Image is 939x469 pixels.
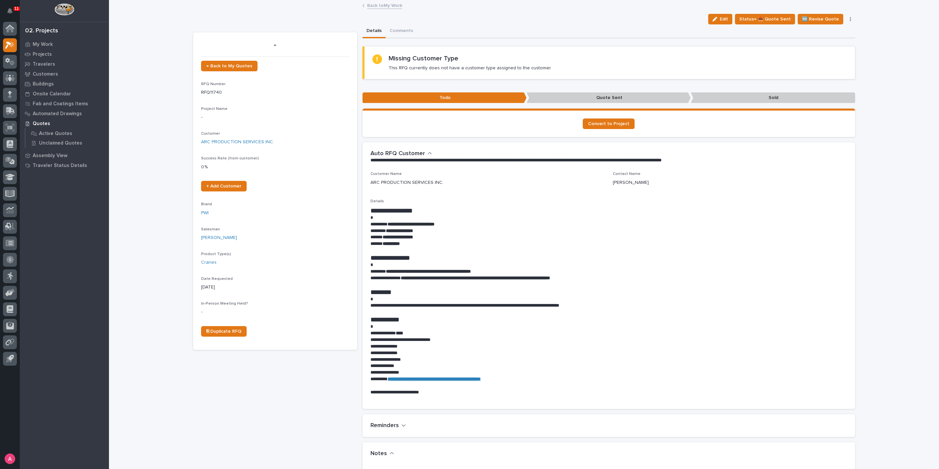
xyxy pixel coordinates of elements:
[370,150,425,157] h2: Auto RFQ Customer
[3,4,17,18] button: Notifications
[201,277,233,281] span: Date Requested
[370,179,443,186] p: ARC PRODUCTION SERVICES INC.
[25,138,109,148] a: Unclaimed Quotes
[201,210,209,217] a: PWI
[33,101,88,107] p: Fab and Coatings Items
[20,39,109,49] a: My Work
[201,89,349,96] p: RFQ11740
[20,79,109,89] a: Buildings
[201,164,349,171] p: 0 %
[201,139,274,146] a: ARC PRODUCTION SERVICES INC.
[201,252,231,256] span: Product Type(s)
[20,49,109,59] a: Projects
[201,284,349,291] p: [DATE]
[201,202,212,206] span: Brand
[370,450,394,457] button: Notes
[798,14,843,24] button: 🆕 Revise Quote
[33,81,54,87] p: Buildings
[206,329,241,334] span: ⎘ Duplicate RFQ
[3,452,17,466] button: users-avatar
[389,65,551,71] p: This RFQ currently does not have a customer type assigned to the customer
[201,309,349,316] p: -
[613,179,649,186] p: [PERSON_NAME]
[20,160,109,170] a: Traveler Status Details
[201,227,220,231] span: Salesman
[54,3,74,16] img: Workspace Logo
[8,8,17,18] div: Notifications11
[527,92,691,103] p: Quote Sent
[370,450,387,457] h2: Notes
[370,422,406,429] button: Reminders
[25,27,58,35] div: 02. Projects
[33,111,82,117] p: Automated Drawings
[33,153,67,159] p: Assembly View
[613,172,641,176] span: Contact Name
[33,42,53,48] p: My Work
[25,129,109,138] a: Active Quotes
[20,59,109,69] a: Travelers
[735,14,795,24] button: Status→ 📤 Quote Sent
[33,121,50,127] p: Quotes
[33,163,87,169] p: Traveler Status Details
[33,71,58,77] p: Customers
[33,51,52,57] p: Projects
[39,140,82,146] p: Unclaimed Quotes
[201,61,258,71] a: ← Back to My Quotes
[201,181,247,191] a: + Add Customer
[370,422,399,429] h2: Reminders
[583,118,635,129] a: Convert to Project
[20,151,109,160] a: Assembly View
[201,132,220,136] span: Customer
[33,91,71,97] p: Onsite Calendar
[708,14,732,24] button: Edit
[201,114,349,121] p: -
[367,1,402,9] a: Back toMy Work
[201,302,248,306] span: In-Person Meeting Held?
[386,24,417,38] button: Comments
[370,172,402,176] span: Customer Name
[201,326,247,337] a: ⎘ Duplicate RFQ
[201,156,259,160] span: Success Rate (from customer)
[802,15,839,23] span: 🆕 Revise Quote
[20,69,109,79] a: Customers
[20,89,109,99] a: Onsite Calendar
[370,150,432,157] button: Auto RFQ Customer
[201,234,237,241] a: [PERSON_NAME]
[20,99,109,109] a: Fab and Coatings Items
[15,6,19,11] p: 11
[739,15,791,23] span: Status→ 📤 Quote Sent
[201,259,217,266] a: Cranes
[39,131,72,137] p: Active Quotes
[363,24,386,38] button: Details
[201,40,349,50] p: -
[20,118,109,128] a: Quotes
[201,82,226,86] span: RFQ Number
[370,199,384,203] span: Details
[588,121,629,126] span: Convert to Project
[201,107,227,111] span: Project Name
[691,92,855,103] p: Sold
[206,64,252,68] span: ← Back to My Quotes
[363,92,527,103] p: Todo
[389,54,458,62] h2: Missing Customer Type
[206,184,241,188] span: + Add Customer
[33,61,55,67] p: Travelers
[720,16,728,22] span: Edit
[20,109,109,118] a: Automated Drawings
